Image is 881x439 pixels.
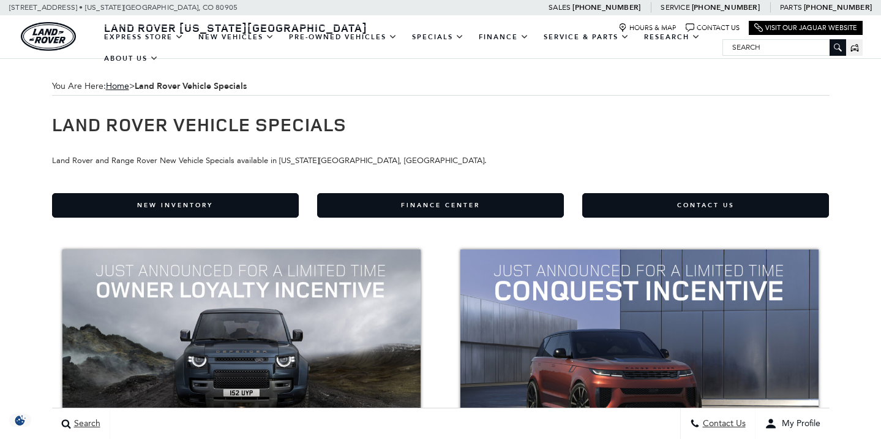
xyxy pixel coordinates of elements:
h1: Land Rover Vehicle Specials [52,114,830,134]
a: land-rover [21,22,76,51]
a: Finance [471,26,536,48]
section: Click to Open Cookie Consent Modal [6,414,34,427]
a: Specials [405,26,471,48]
span: Search [71,419,100,429]
span: Land Rover [US_STATE][GEOGRAPHIC_DATA] [104,20,367,35]
strong: Land Rover Vehicle Specials [135,80,247,92]
a: Contact Us [582,193,829,218]
a: [STREET_ADDRESS] • [US_STATE][GEOGRAPHIC_DATA], CO 80905 [9,3,238,12]
a: Pre-Owned Vehicles [282,26,405,48]
a: About Us [97,48,166,69]
span: Service [661,3,689,12]
span: Sales [549,3,571,12]
p: Land Rover and Range Rover New Vehicle Specials available in [US_STATE][GEOGRAPHIC_DATA], [GEOGRA... [52,140,830,167]
span: Parts [780,3,802,12]
img: Land Rover [21,22,76,51]
a: Finance Center [317,193,564,218]
a: [PHONE_NUMBER] [804,2,872,12]
input: Search [723,40,845,55]
a: [PHONE_NUMBER] [572,2,640,12]
a: [PHONE_NUMBER] [692,2,760,12]
img: Opt-Out Icon [6,414,34,427]
nav: Main Navigation [97,26,722,69]
span: My Profile [777,419,820,429]
a: Service & Parts [536,26,637,48]
a: Home [106,81,129,91]
a: EXPRESS STORE [97,26,191,48]
a: Contact Us [686,23,740,32]
span: You Are Here: [52,77,830,96]
a: New Vehicles [191,26,282,48]
a: Hours & Map [618,23,677,32]
span: > [106,81,247,91]
a: Land Rover [US_STATE][GEOGRAPHIC_DATA] [97,20,375,35]
div: Breadcrumbs [52,77,830,96]
button: Open user profile menu [755,408,830,439]
span: Contact Us [700,419,746,429]
a: Research [637,26,708,48]
a: Visit Our Jaguar Website [754,23,857,32]
a: New Inventory [52,193,299,218]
